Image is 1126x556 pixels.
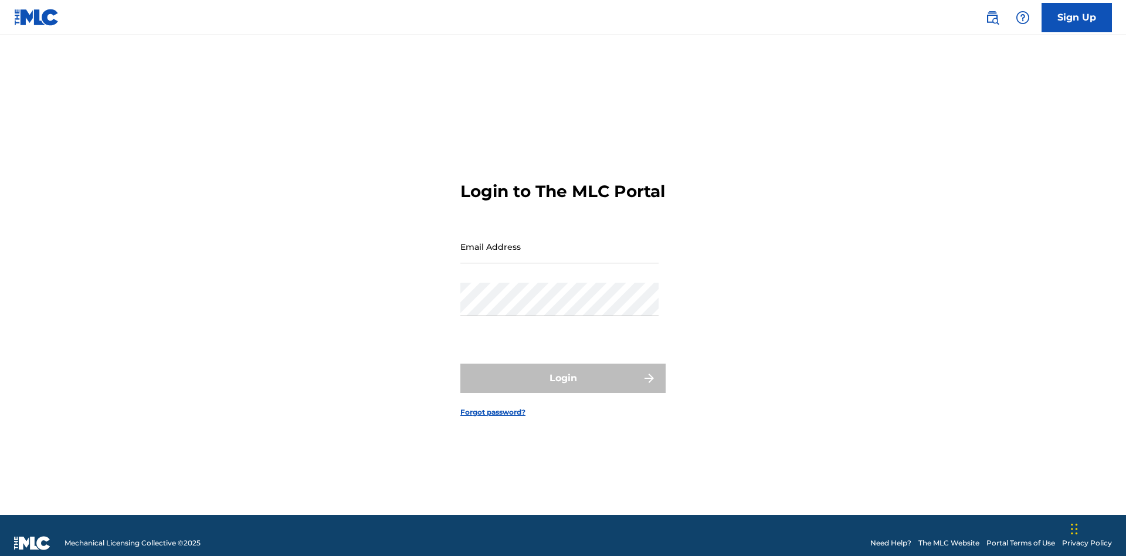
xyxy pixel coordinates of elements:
a: Portal Terms of Use [986,538,1055,548]
a: Need Help? [870,538,911,548]
iframe: Chat Widget [1067,500,1126,556]
a: Sign Up [1042,3,1112,32]
div: Drag [1071,511,1078,547]
div: Help [1011,6,1035,29]
a: Public Search [981,6,1004,29]
a: Forgot password? [460,407,525,418]
img: logo [14,536,50,550]
a: The MLC Website [918,538,979,548]
a: Privacy Policy [1062,538,1112,548]
span: Mechanical Licensing Collective © 2025 [65,538,201,548]
img: search [985,11,999,25]
img: help [1016,11,1030,25]
h3: Login to The MLC Portal [460,181,665,202]
img: MLC Logo [14,9,59,26]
